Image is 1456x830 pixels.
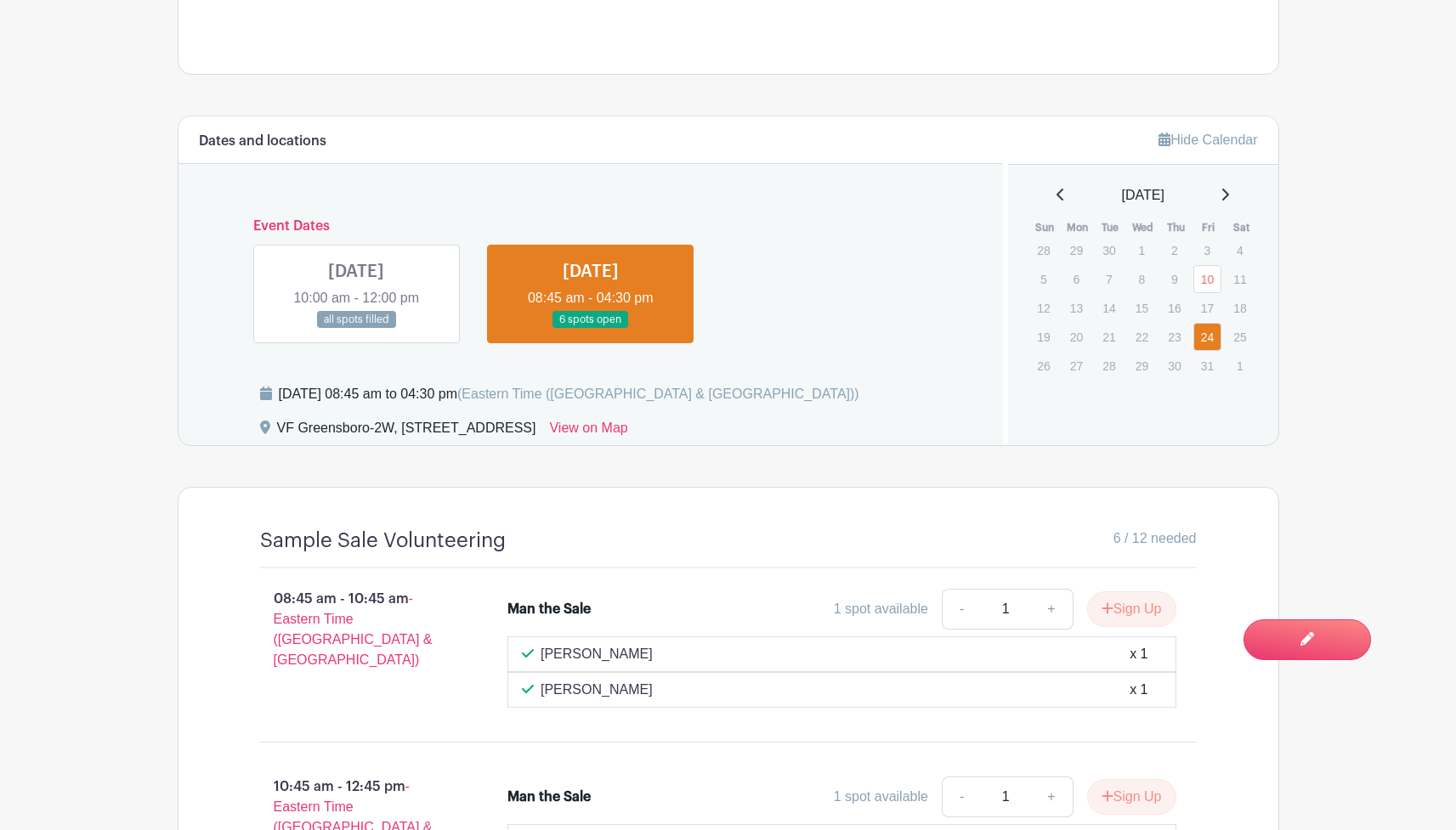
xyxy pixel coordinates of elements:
[199,133,326,150] h6: Dates and locations
[1130,644,1147,664] div: x 1
[1160,324,1188,350] p: 23
[1062,237,1091,263] p: 29
[942,589,981,630] a: -
[1128,295,1156,321] p: 15
[1030,776,1073,817] a: +
[1193,265,1221,293] a: 10
[1226,353,1254,379] p: 1
[279,384,859,404] div: [DATE] 08:45 am to 04:30 pm
[1062,324,1091,350] p: 20
[1226,237,1254,263] p: 4
[1225,219,1258,236] th: Sat
[1095,266,1123,292] p: 7
[1095,295,1123,321] p: 14
[1029,237,1057,263] p: 28
[1160,295,1188,321] p: 16
[1030,589,1073,630] a: +
[1094,219,1127,236] th: Tue
[1095,324,1123,350] p: 21
[1159,219,1193,236] th: Thu
[274,591,433,667] span: - Eastern Time ([GEOGRAPHIC_DATA] & [GEOGRAPHIC_DATA])
[1193,219,1226,236] th: Fri
[1226,324,1254,350] p: 25
[457,387,859,401] span: (Eastern Time ([GEOGRAPHIC_DATA] & [GEOGRAPHIC_DATA]))
[834,599,928,619] div: 1 spot available
[541,644,653,664] p: [PERSON_NAME]
[1160,266,1188,292] p: 9
[1062,295,1091,321] p: 13
[541,680,653,700] p: [PERSON_NAME]
[1226,295,1254,321] p: 18
[1128,237,1156,263] p: 1
[1087,779,1176,815] button: Sign Up
[834,787,928,807] div: 1 spot available
[507,787,591,807] div: Man the Sale
[1127,219,1160,236] th: Wed
[1113,528,1197,549] span: 6 / 12 needed
[1193,353,1221,379] p: 31
[1029,324,1057,350] p: 19
[277,418,536,445] div: VF Greensboro-2W, [STREET_ADDRESS]
[1226,266,1254,292] p: 11
[1029,295,1057,321] p: 12
[942,776,981,817] a: -
[1160,353,1188,379] p: 30
[1130,680,1147,700] div: x 1
[1095,353,1123,379] p: 28
[1159,133,1257,147] a: Hide Calendar
[1128,353,1156,379] p: 29
[1193,323,1221,351] a: 24
[1160,237,1188,263] p: 2
[1095,237,1123,263] p: 30
[1062,266,1091,292] p: 6
[233,582,481,677] p: 08:45 am - 10:45 am
[507,599,591,619] div: Man the Sale
[1029,266,1057,292] p: 5
[1193,295,1221,321] p: 17
[240,218,943,234] h6: Event Dates
[1028,219,1062,236] th: Sun
[1029,353,1057,379] p: 26
[1193,237,1221,263] p: 3
[1128,266,1156,292] p: 8
[1087,591,1176,627] button: Sign Up
[1122,185,1164,206] span: [DATE]
[1062,353,1091,379] p: 27
[260,528,506,553] h4: Sample Sale Volunteering
[1062,219,1095,236] th: Mon
[549,418,627,445] a: View on Map
[1128,324,1156,350] p: 22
